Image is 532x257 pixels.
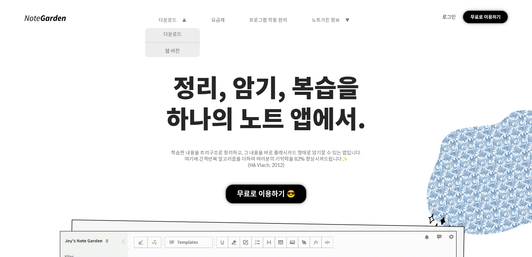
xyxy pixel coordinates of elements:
[211,17,225,23] div: 요금제
[249,17,287,23] div: 프로그램 작동 원리
[442,14,456,20] div: 로그인
[312,17,340,23] div: 노트가든 정보
[463,11,508,23] div: 무료로 이용하기
[145,28,200,41] div: 다운로드
[145,44,200,57] div: 웹 버전
[159,17,177,23] div: 다운로드
[226,185,306,204] div: 무료로 이용하기 😎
